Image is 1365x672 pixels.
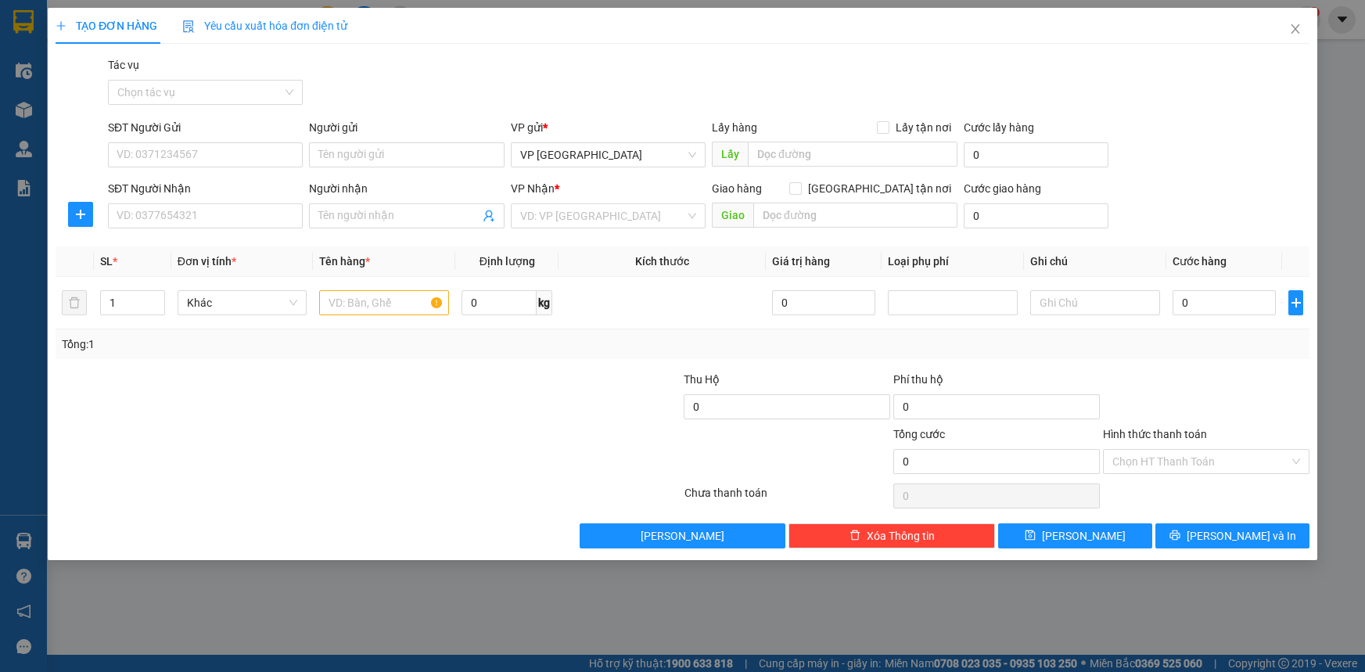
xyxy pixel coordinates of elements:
[187,291,298,314] span: Khác
[712,182,762,195] span: Giao hàng
[520,143,696,167] span: VP Can Lộc
[684,373,720,386] span: Thu Hộ
[309,119,504,136] div: Người gửi
[788,523,995,548] button: deleteXóa Thông tin
[1030,290,1160,315] input: Ghi Chú
[867,527,935,544] span: Xóa Thông tin
[1155,523,1309,548] button: printer[PERSON_NAME] và In
[62,290,87,315] button: delete
[893,371,1100,394] div: Phí thu hộ
[1169,530,1180,542] span: printer
[511,182,555,195] span: VP Nhận
[1042,527,1126,544] span: [PERSON_NAME]
[998,523,1152,548] button: save[PERSON_NAME]
[537,290,552,315] span: kg
[1025,530,1036,542] span: save
[56,20,157,32] span: TẠO ĐƠN HÀNG
[62,336,527,353] div: Tổng: 1
[182,20,195,33] img: icon
[753,203,957,228] input: Dọc đường
[964,121,1034,134] label: Cước lấy hàng
[1173,255,1227,268] span: Cước hàng
[480,255,535,268] span: Định lượng
[1103,428,1207,440] label: Hình thức thanh toán
[580,523,786,548] button: [PERSON_NAME]
[893,428,945,440] span: Tổng cước
[712,203,753,228] span: Giao
[108,59,139,71] label: Tác vụ
[802,180,957,197] span: [GEOGRAPHIC_DATA] tận nơi
[1288,290,1303,315] button: plus
[69,208,92,221] span: plus
[100,255,113,268] span: SL
[964,182,1041,195] label: Cước giao hàng
[882,246,1024,277] th: Loại phụ phí
[772,255,830,268] span: Giá trị hàng
[641,527,724,544] span: [PERSON_NAME]
[483,210,495,222] span: user-add
[182,20,347,32] span: Yêu cầu xuất hóa đơn điện tử
[68,202,93,227] button: plus
[1024,246,1166,277] th: Ghi chú
[748,142,957,167] input: Dọc đường
[683,484,893,512] div: Chưa thanh toán
[889,119,957,136] span: Lấy tận nơi
[712,121,757,134] span: Lấy hàng
[108,119,303,136] div: SĐT Người Gửi
[1289,23,1302,35] span: close
[635,255,689,268] span: Kích thước
[1273,8,1317,52] button: Close
[511,119,706,136] div: VP gửi
[850,530,860,542] span: delete
[1289,296,1302,309] span: plus
[1187,527,1296,544] span: [PERSON_NAME] và In
[964,142,1108,167] input: Cước lấy hàng
[319,290,449,315] input: VD: Bàn, Ghế
[712,142,748,167] span: Lấy
[178,255,236,268] span: Đơn vị tính
[772,290,876,315] input: 0
[56,20,66,31] span: plus
[964,203,1108,228] input: Cước giao hàng
[319,255,370,268] span: Tên hàng
[309,180,504,197] div: Người nhận
[108,180,303,197] div: SĐT Người Nhận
